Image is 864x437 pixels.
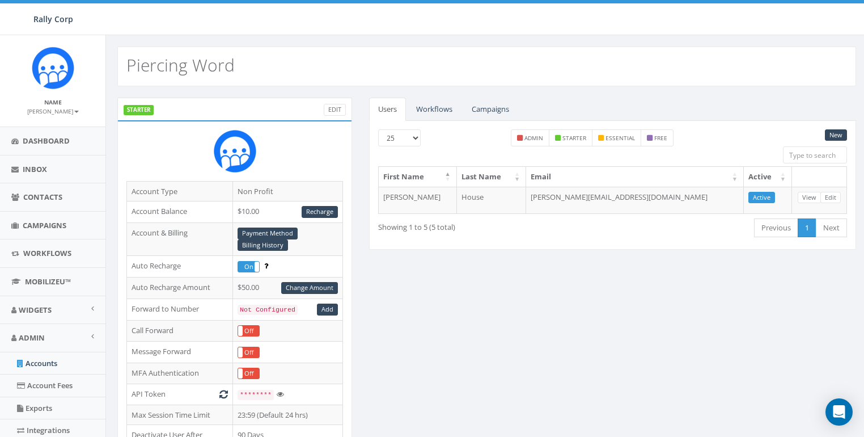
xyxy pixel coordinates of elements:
a: 1 [798,218,816,237]
a: Recharge [302,206,338,218]
span: Contacts [23,192,62,202]
div: Open Intercom Messenger [825,398,853,426]
label: Off [238,347,259,358]
i: Generate New Token [219,390,228,398]
span: MobilizeU™ [25,276,71,287]
span: Rally Corp [33,14,73,24]
img: Icon_1.png [32,47,74,89]
a: Edit [820,192,841,204]
h2: Piercing Word [126,56,235,74]
a: New [825,129,847,141]
span: Admin [19,333,45,343]
span: Inbox [23,164,47,174]
label: Off [238,326,259,336]
a: Users [369,98,406,121]
label: On [238,262,259,272]
div: OnOff [238,261,260,272]
a: Add [317,304,338,316]
span: Campaigns [23,220,66,230]
span: Workflows [23,248,71,258]
td: Call Forward [127,320,233,342]
label: Off [238,368,259,379]
a: Next [816,218,847,237]
td: [PERSON_NAME][EMAIL_ADDRESS][DOMAIN_NAME] [526,187,744,214]
div: OnOff [238,347,260,358]
a: Previous [754,218,798,237]
span: Widgets [19,305,52,315]
a: Edit [324,104,346,116]
small: starter [562,134,586,142]
td: Auto Recharge Amount [127,277,233,299]
div: OnOff [238,325,260,337]
span: Enable to prevent campaign failure. [264,260,268,271]
img: Rally_Corp_Icon.png [214,130,256,173]
div: OnOff [238,368,260,379]
th: Active: activate to sort column ascending [744,167,792,187]
small: admin [524,134,543,142]
td: $50.00 [232,277,342,299]
td: Non Profit [232,181,342,201]
td: House [457,187,526,214]
td: 23:59 (Default 24 hrs) [232,405,342,425]
small: free [654,134,667,142]
a: Billing History [238,239,288,251]
code: Not Configured [238,305,298,315]
a: View [798,192,821,204]
td: Message Forward [127,342,233,363]
td: MFA Authentication [127,363,233,384]
span: Dashboard [23,136,70,146]
td: Forward to Number [127,299,233,320]
a: Workflows [407,98,461,121]
td: Auto Recharge [127,256,233,278]
th: Last Name: activate to sort column ascending [457,167,526,187]
small: [PERSON_NAME] [27,107,79,115]
th: Email: activate to sort column ascending [526,167,744,187]
td: $10.00 [232,201,342,223]
div: Showing 1 to 5 (5 total) [378,217,564,233]
td: Account & Billing [127,222,233,256]
td: [PERSON_NAME] [379,187,457,214]
a: Campaigns [463,98,518,121]
label: STARTER [124,105,154,115]
td: Max Session Time Limit [127,405,233,425]
small: Name [44,98,62,106]
input: Type to search [783,146,847,163]
a: Payment Method [238,228,298,239]
a: Change Amount [281,282,338,294]
small: essential [605,134,635,142]
td: API Token [127,384,233,405]
th: First Name: activate to sort column descending [379,167,457,187]
td: Account Balance [127,201,233,223]
a: [PERSON_NAME] [27,106,79,116]
td: Account Type [127,181,233,201]
a: Active [748,192,775,204]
